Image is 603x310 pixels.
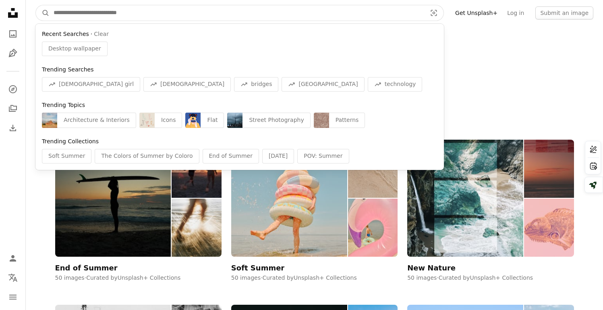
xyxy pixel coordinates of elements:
[5,81,21,97] a: Explore
[48,45,101,53] span: Desktop wallpaper
[502,6,529,19] a: Log in
[94,30,109,38] button: Clear
[407,274,574,282] div: 50 images · Curated by Unsplash+ Collections
[5,101,21,117] a: Collections
[297,149,349,163] div: POV: Summer
[201,113,224,128] div: Flat
[5,289,21,305] button: Menu
[329,113,365,128] div: Patterns
[160,80,224,88] span: [DEMOGRAPHIC_DATA]
[55,140,222,272] a: End of Summer
[407,140,523,256] img: premium_photo-1755037089989-422ee333aef9
[5,45,21,61] a: Illustrations
[57,113,136,128] div: Architecture & Interiors
[407,140,574,272] a: New Nature
[262,149,294,163] div: [DATE]
[231,263,284,273] div: Soft Summer
[42,66,93,73] span: Trending Searches
[35,5,444,21] form: Find visuals sitewide
[251,80,272,88] span: bridges
[42,102,85,108] span: Trending Topics
[55,140,171,256] img: premium_photo-1754398386796-ea3dec2a6302
[535,6,593,19] button: Submit an image
[172,199,221,257] img: premium_photo-1753478569694-e71c5bbade83
[424,5,443,21] button: Visual search
[36,5,50,21] button: Search Unsplash
[5,26,21,42] a: Photos
[314,113,329,128] img: premium_vector-1736967617027-c9f55396949f
[348,199,398,257] img: premium_photo-1749544314290-26f458009fef
[231,140,398,272] a: Soft Summer
[227,113,242,128] img: photo-1756135154174-add625f8721a
[139,113,155,128] img: premium_vector-1733668890003-56bd9f5b2835
[5,250,21,266] a: Log in / Sign up
[203,149,259,163] div: End of Summer
[42,113,57,128] img: premium_photo-1755882951561-7164bd8427a2
[524,199,574,257] img: premium_photo-1755065269874-fe61b290dd1a
[185,113,201,128] img: premium_vector-1749740990668-cd06e98471ca
[42,30,437,38] div: ·
[407,263,456,273] div: New Nature
[55,263,118,273] div: End of Summer
[231,274,398,282] div: 50 images · Curated by Unsplash+ Collections
[42,149,91,163] div: Soft Summer
[42,138,99,145] span: Trending Collections
[231,140,347,256] img: premium_photo-1749544311043-3a6a0c8d54af
[242,113,310,128] div: Street Photography
[5,120,21,136] a: Download History
[42,30,89,38] span: Recent Searches
[95,149,199,163] div: The Colors of Summer by Coloro
[59,80,134,88] span: [DEMOGRAPHIC_DATA] girl
[385,80,416,88] span: technology
[450,6,502,19] a: Get Unsplash+
[155,113,182,128] div: Icons
[55,274,222,282] div: 50 images · Curated by Unsplash+ Collections
[5,270,21,286] button: Language
[5,5,21,23] a: Home — Unsplash
[524,140,574,198] img: premium_photo-1755037087068-28e17f3ba674
[298,80,358,88] span: [GEOGRAPHIC_DATA]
